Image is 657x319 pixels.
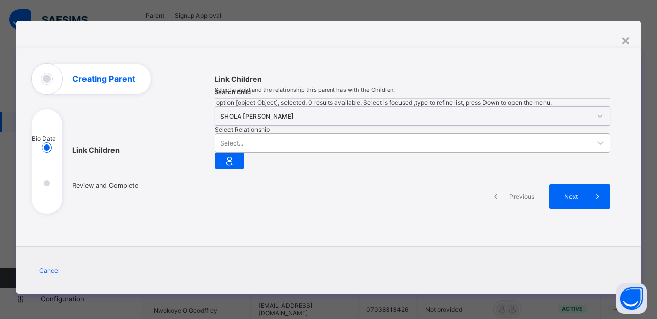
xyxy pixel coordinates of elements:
[72,75,135,83] h1: Creating Parent
[32,135,56,142] span: Bio Data
[220,139,243,147] div: Select...
[616,283,647,314] button: Open asap
[215,126,270,133] span: Select Relationship
[220,112,591,120] div: SHOLA [PERSON_NAME]
[215,86,610,93] span: Select a child and the relationship this parent has with the Children.
[621,31,631,48] div: ×
[557,193,586,200] span: Next
[215,89,251,96] span: Search Child
[39,267,60,274] span: Cancel
[215,75,610,83] span: Link Children
[16,48,640,294] div: Creating Parent
[307,99,552,106] span: 0 results available. Select is focused ,type to refine list, press Down to open the menu,
[508,193,536,200] span: Previous
[215,99,307,106] span: option [object Object], selected.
